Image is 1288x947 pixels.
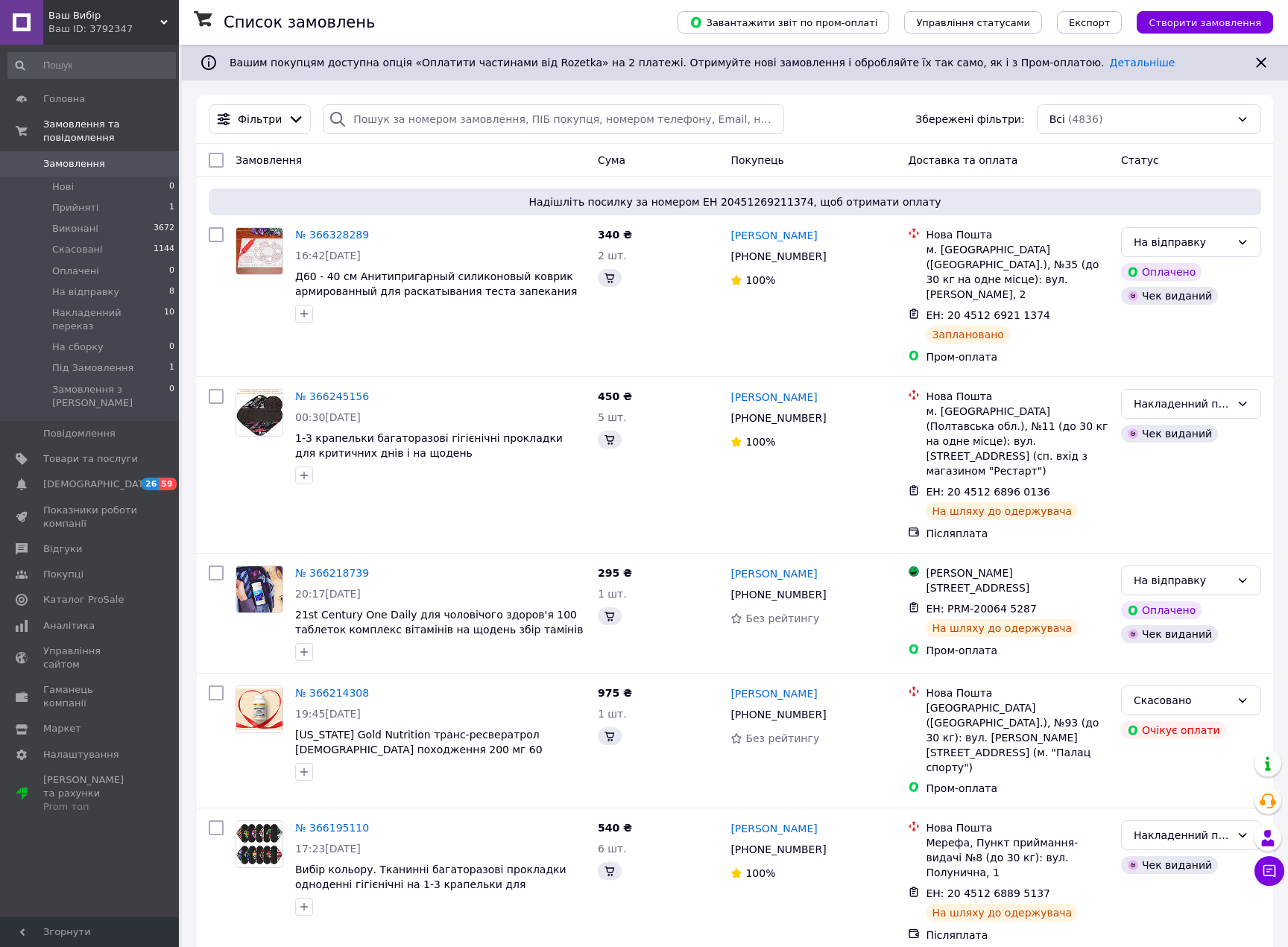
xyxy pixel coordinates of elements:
div: Чек виданий [1121,856,1218,874]
span: Замовлення [236,154,302,166]
span: 26 [142,478,159,490]
div: [STREET_ADDRESS] [926,580,1109,595]
div: На шляху до одержувача [926,619,1078,637]
div: м. [GEOGRAPHIC_DATA] (Полтавська обл.), №11 (до 30 кг на одне місце): вул. [STREET_ADDRESS] (сп. ... [926,404,1109,478]
span: Оплачені [52,265,99,278]
a: Фото товару [236,227,283,275]
span: Покупець [730,154,783,166]
div: Нова Пошта [926,685,1109,700]
a: Фото товару [236,685,283,733]
a: Д60 - 40 см Анитипригарный силиконовый коврик армированный для раскатывания теста запекания и вып... [295,270,577,312]
a: [PERSON_NAME] [730,821,817,836]
div: [PHONE_NUMBER] [727,704,829,725]
a: Вибір кольору. Тканинні багаторазові прокладки одноденні гігієнічні на 1-3 крапельки для критични... [295,864,566,905]
div: [PERSON_NAME] [926,566,1109,580]
span: [PERSON_NAME] та рахунки [43,773,138,814]
button: Створити замовлення [1137,11,1273,34]
span: 10 [164,306,174,333]
span: 1 [169,361,174,375]
span: Відгуки [43,542,82,556]
div: [PHONE_NUMBER] [727,584,829,605]
span: ЕН: 20 4512 6921 1374 [926,309,1050,321]
div: Пром-оплата [926,781,1109,796]
div: Післяплата [926,928,1109,943]
div: Накладенний переказ [1134,396,1231,412]
button: Експорт [1057,11,1123,34]
span: Збережені фільтри: [915,112,1024,127]
button: Управління статусами [904,11,1042,34]
span: Вашим покупцям доступна опція «Оплатити частинами від Rozetka» на 2 платежі. Отримуйте нові замов... [230,57,1175,69]
span: Каталог ProSale [43,593,124,606]
span: ЕН: PRM-20064 5287 [926,603,1036,615]
a: [PERSON_NAME] [730,566,817,581]
input: Пошук [7,52,176,79]
a: № 366328289 [295,229,369,241]
span: Виконані [52,222,98,235]
span: 1 [169,201,174,215]
span: Замовлення [43,157,105,171]
a: [PERSON_NAME] [730,686,817,701]
span: 00:30[DATE] [295,411,361,423]
span: 295 ₴ [598,567,632,579]
img: Фото товару [236,821,282,867]
span: Скасовані [52,243,103,256]
span: Під Замовлення [52,361,133,375]
a: [PERSON_NAME] [730,390,817,405]
div: м. [GEOGRAPHIC_DATA] ([GEOGRAPHIC_DATA].), №35 (до 30 кг на одне місце): вул. [PERSON_NAME], 2 [926,242,1109,302]
span: 1144 [154,243,174,256]
span: 3672 [154,222,174,235]
div: Очікує оплати [1121,721,1226,739]
span: 1 шт. [598,588,627,600]
button: Чат з покупцем [1254,856,1284,886]
span: Надішліть посилку за номером ЕН 20451269211374, щоб отримати оплату [215,194,1255,209]
div: Чек виданий [1121,625,1218,643]
div: Накладенний переказ [1134,827,1231,843]
div: Мерефа, Пункт приймання-видачі №8 (до 30 кг): вул. Полунична, 1 [926,835,1109,880]
span: [DEMOGRAPHIC_DATA] [43,478,154,491]
span: 5 шт. [598,411,627,423]
span: Управління сайтом [43,644,138,671]
span: Показники роботи компанії [43,504,138,530]
span: 100% [745,274,775,286]
div: Ваш ID: 3792347 [48,22,179,36]
div: Післяплата [926,526,1109,541]
span: Налаштування [43,748,119,761]
span: ЕН: 20 4512 6896 0136 [926,486,1050,498]
a: Створити замовлення [1122,16,1273,28]
div: Заплановано [926,326,1010,343]
span: 100% [745,436,775,448]
span: Завантажити звіт по пром-оплаті [689,16,877,29]
div: Prom топ [43,800,138,814]
a: 1-3 крапельки багаторазові гігієнічні прокладки для критичних днів і на щодень [295,432,563,459]
div: На відправку [1134,234,1231,250]
span: 540 ₴ [598,822,632,834]
div: [PHONE_NUMBER] [727,408,829,428]
div: Скасовано [1134,692,1231,709]
div: Пром-оплата [926,643,1109,658]
img: Фото товару [236,688,282,730]
img: Фото товару [236,390,282,436]
div: На шляху до одержувача [926,904,1078,922]
span: [US_STATE] Gold Nutrition транс-ресвератрол [DEMOGRAPHIC_DATA] походження 200 мг 60 рослинних кап... [295,729,543,770]
img: Фото товару [236,566,282,612]
div: Чек виданий [1121,287,1218,305]
span: 59 [159,478,176,490]
span: Прийняті [52,201,98,215]
input: Пошук за номером замовлення, ПІБ покупця, номером телефону, Email, номером накладної [323,104,784,134]
span: 450 ₴ [598,390,632,402]
div: [PHONE_NUMBER] [727,839,829,860]
span: Товари та послуги [43,452,138,466]
div: Оплачено [1121,601,1202,619]
button: Завантажити звіт по пром-оплаті [678,11,889,34]
span: Cума [598,154,625,166]
span: 19:45[DATE] [295,708,361,720]
a: № 366195110 [295,822,369,834]
span: 8 [169,285,174,299]
div: Нова Пошта [926,227,1109,242]
a: 21st Century One Daily для чоловічого здоров'я 100 таблеток комплекс вітамінів на щодень збір там... [295,609,583,650]
a: Фото товару [236,566,283,613]
span: 0 [169,180,174,194]
span: Без рейтингу [745,732,819,744]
